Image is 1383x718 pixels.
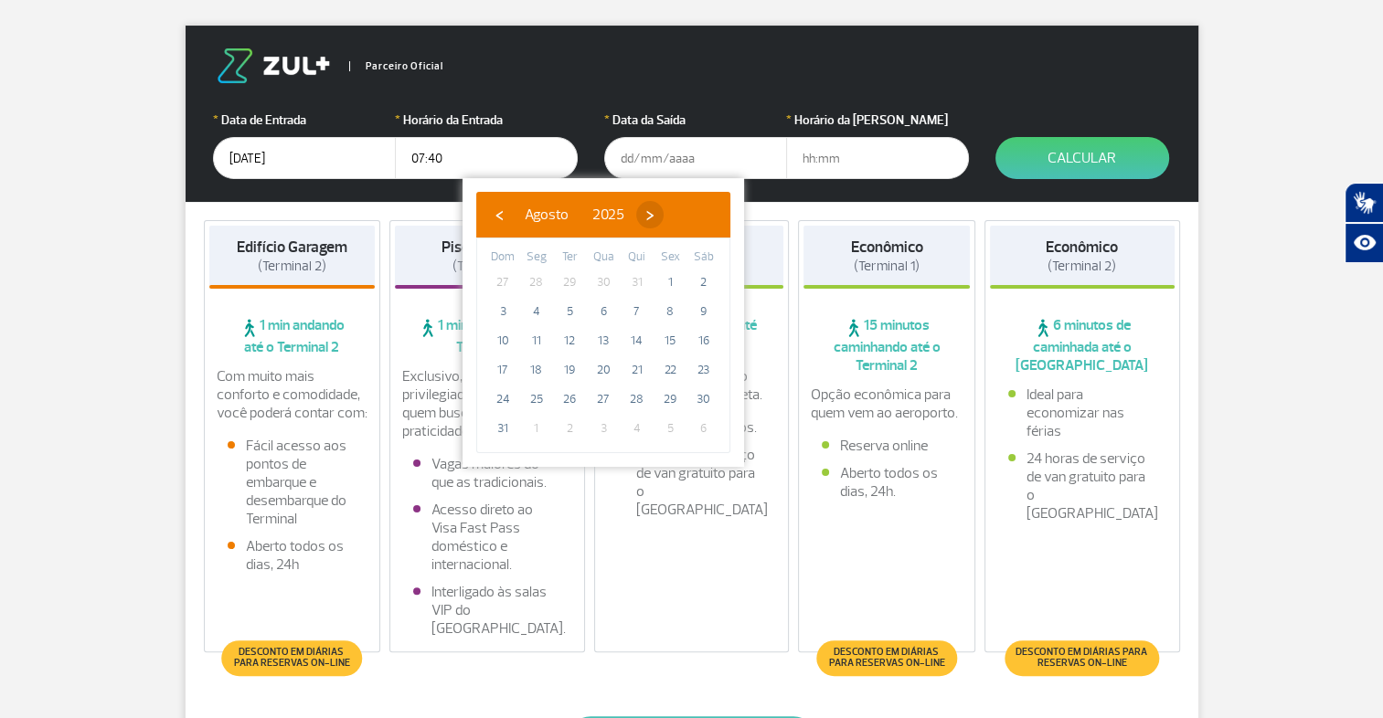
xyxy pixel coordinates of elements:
[349,61,443,71] span: Parceiro Oficial
[689,297,718,326] span: 9
[555,326,584,355] span: 12
[231,647,353,669] span: Desconto em diárias para reservas on-line
[555,385,584,414] span: 26
[592,206,624,224] span: 2025
[622,297,652,326] span: 7
[686,248,720,268] th: weekday
[522,385,551,414] span: 25
[520,248,554,268] th: weekday
[811,385,963,422] p: Opção econômica para quem vem ao aeroporto.
[228,437,357,528] li: Fácil acesso aos pontos de embarque e desembarque do Terminal
[209,316,376,356] span: 1 min andando até o Terminal 2
[237,238,347,257] strong: Edifício Garagem
[604,137,787,179] input: dd/mm/aaaa
[513,201,580,228] button: Agosto
[213,48,334,83] img: logo-zul.png
[488,326,517,355] span: 10
[803,316,970,375] span: 15 minutos caminhando até o Terminal 2
[522,268,551,297] span: 28
[589,326,618,355] span: 13
[655,385,685,414] span: 29
[589,268,618,297] span: 30
[555,355,584,385] span: 19
[655,268,685,297] span: 1
[655,355,685,385] span: 22
[488,414,517,443] span: 31
[995,137,1169,179] button: Calcular
[1008,449,1156,523] li: 24 horas de serviço de van gratuito para o [GEOGRAPHIC_DATA]
[655,297,685,326] span: 8
[213,111,396,130] label: Data de Entrada
[1345,223,1383,263] button: Abrir recursos assistivos.
[636,201,664,228] button: ›
[655,414,685,443] span: 5
[555,268,584,297] span: 29
[990,316,1175,375] span: 6 minutos de caminhada até o [GEOGRAPHIC_DATA]
[604,111,787,130] label: Data da Saída
[395,137,578,179] input: hh:mm
[689,355,718,385] span: 23
[522,326,551,355] span: 11
[553,248,587,268] th: weekday
[622,355,652,385] span: 21
[488,268,517,297] span: 27
[555,414,584,443] span: 2
[1014,647,1150,669] span: Desconto em diárias para reservas on-line
[522,414,551,443] span: 1
[488,355,517,385] span: 17
[622,326,652,355] span: 14
[486,248,520,268] th: weekday
[620,248,654,268] th: weekday
[413,501,561,574] li: Acesso direto ao Visa Fast Pass doméstico e internacional.
[395,316,580,356] span: 1 min andando até o Terminal 2
[1008,385,1156,440] li: Ideal para economizar nas férias
[463,178,744,467] bs-datepicker-container: calendar
[228,537,357,574] li: Aberto todos os dias, 24h
[654,248,687,268] th: weekday
[413,583,561,638] li: Interligado às salas VIP do [GEOGRAPHIC_DATA].
[589,385,618,414] span: 27
[488,385,517,414] span: 24
[1046,238,1118,257] strong: Econômico
[258,258,326,275] span: (Terminal 2)
[522,355,551,385] span: 18
[851,238,923,257] strong: Econômico
[485,203,664,221] bs-datepicker-navigation-view: ​ ​ ​
[555,297,584,326] span: 5
[589,355,618,385] span: 20
[213,137,396,179] input: dd/mm/aaaa
[217,367,368,422] p: Com muito mais conforto e comodidade, você poderá contar com:
[854,258,920,275] span: (Terminal 1)
[689,385,718,414] span: 30
[786,111,969,130] label: Horário da [PERSON_NAME]
[525,206,569,224] span: Agosto
[655,326,685,355] span: 15
[689,268,718,297] span: 2
[488,297,517,326] span: 3
[689,414,718,443] span: 6
[402,367,572,440] p: Exclusivo, com localização privilegiada e ideal para quem busca conforto e praticidade.
[822,437,952,455] li: Reserva online
[618,446,766,519] li: 24 horas de serviço de van gratuito para o [GEOGRAPHIC_DATA]
[622,414,652,443] span: 4
[622,385,652,414] span: 28
[825,647,947,669] span: Desconto em diárias para reservas on-line
[580,201,636,228] button: 2025
[395,111,578,130] label: Horário da Entrada
[689,326,718,355] span: 16
[1048,258,1116,275] span: (Terminal 2)
[441,238,532,257] strong: Piso Premium
[589,297,618,326] span: 6
[786,137,969,179] input: hh:mm
[1345,183,1383,223] button: Abrir tradutor de língua de sinais.
[622,268,652,297] span: 31
[485,201,513,228] button: ‹
[589,414,618,443] span: 3
[587,248,621,268] th: weekday
[413,455,561,491] li: Vagas maiores do que as tradicionais.
[822,464,952,501] li: Aberto todos os dias, 24h.
[1345,183,1383,263] div: Plugin de acessibilidade da Hand Talk.
[452,258,521,275] span: (Terminal 2)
